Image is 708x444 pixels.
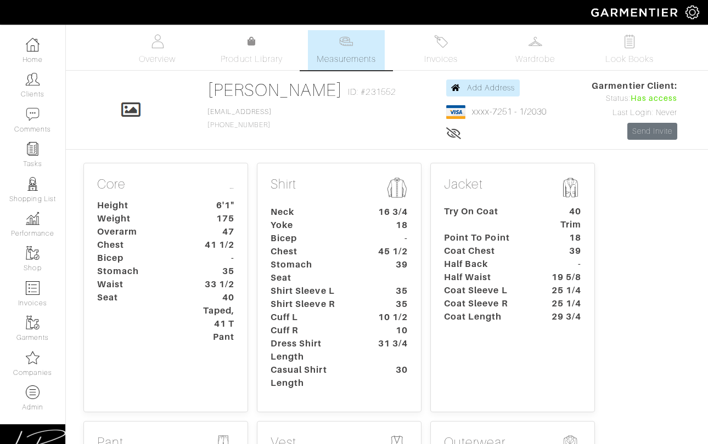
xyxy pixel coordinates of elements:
dt: 10 1/2 [365,311,416,324]
dt: Stomach [262,258,365,271]
img: garments-icon-b7da505a4dc4fd61783c78ac3ca0ef83fa9d6f193b1c9dc38574b1d14d53ca28.png [26,246,40,260]
img: reminder-icon-8004d30b9f0a5d33ae49ab947aed9ed385cf756f9e5892f1edd6e32f2345188e.png [26,142,40,156]
dt: Yoke [262,219,365,232]
dt: Neck [262,206,365,219]
p: Jacket [444,177,581,201]
dt: 25 1/4 [538,284,589,297]
img: comment-icon-a0a6a9ef722e966f86d9cbdc48e553b5cf19dbc54f86b18d962a5391bc8f6eb6.png [26,107,40,121]
span: Wardrobe [515,53,555,66]
dt: Weight [89,212,192,225]
dt: Coat Length [436,310,538,323]
dt: Coat Chest [436,244,538,258]
dt: Half Waist [436,271,538,284]
span: Invoices [424,53,458,66]
dt: - [365,232,416,245]
span: Add Address [467,83,515,92]
a: Overview [119,30,196,70]
img: orders-icon-0abe47150d42831381b5fb84f609e132dff9fe21cb692f30cb5eec754e2cba89.png [26,281,40,295]
dt: Coat Sleeve L [436,284,538,297]
dt: Cuff R [262,324,365,337]
dt: Seat [262,271,365,284]
a: Add Address [446,79,520,96]
img: clients-icon-6bae9207a08558b7cb47a8932f037763ab4055f8c8b6bfacd5dc20c3e0201464.png [26,72,40,86]
a: Invoices [402,30,479,70]
dt: 35 [192,265,243,278]
dt: 35 [365,284,416,298]
a: Look Books [591,30,668,70]
div: Status: [592,93,677,105]
span: Measurements [317,53,377,66]
img: custom-products-icon-6973edde1b6c6774590e2ad28d3d057f2f42decad08aa0e48061009ba2575b3a.png [26,385,40,399]
dt: 16 3/4 [365,206,416,219]
dt: Point To Point [436,231,538,244]
dt: 6'1" [192,199,243,212]
dt: 40 Taped, 41 T Pant [192,291,243,344]
a: [PERSON_NAME] [207,80,343,100]
img: todo-9ac3debb85659649dc8f770b8b6100bb5dab4b48dedcbae339e5042a72dfd3cc.svg [623,35,637,48]
dt: 18 [538,231,589,244]
dt: Shirt Sleeve L [262,284,365,298]
p: Core [97,177,234,195]
p: Shirt [271,177,408,201]
dt: 39 [365,258,416,271]
img: companies-icon-14a0f246c7e91f24465de634b560f0151b0cc5c9ce11af5fac52e6d7d6371812.png [26,351,40,365]
dt: Seat [89,291,192,344]
dt: Cuff L [262,311,365,324]
a: [EMAIL_ADDRESS] [207,108,272,116]
dt: Chest [89,238,192,252]
img: dashboard-icon-dbcd8f5a0b271acd01030246c82b418ddd0df26cd7fceb0bd07c9910d44c42f6.png [26,38,40,52]
span: [PHONE_NUMBER] [207,108,272,129]
img: orders-27d20c2124de7fd6de4e0e44c1d41de31381a507db9b33961299e4e07d508b8c.svg [434,35,448,48]
dt: 29 3/4 [538,310,589,323]
dt: 41 1/2 [192,238,243,252]
dt: Bicep [89,252,192,265]
dt: Overarm [89,225,192,238]
dt: 35 [365,298,416,311]
img: measurements-466bbee1fd09ba9460f595b01e5d73f9e2bff037440d3c8f018324cb6cdf7a4a.svg [339,35,353,48]
dt: 45 1/2 [365,245,416,258]
span: Look Books [605,53,654,66]
dt: 30 [365,363,416,390]
span: Garmentier Client: [592,79,677,93]
a: Measurements [308,30,385,70]
dt: Stomach [89,265,192,278]
dt: Half Back [436,258,538,271]
a: Product Library [213,35,290,66]
dt: 25 1/4 [538,297,589,310]
dt: 18 [365,219,416,232]
dt: 10 [365,324,416,337]
img: stylists-icon-eb353228a002819b7ec25b43dbf5f0378dd9e0616d9560372ff212230b889e62.png [26,177,40,191]
dt: Coat Sleeve R [436,297,538,310]
dt: 33 1/2 [192,278,243,291]
img: basicinfo-40fd8af6dae0f16599ec9e87c0ef1c0a1fdea2edbe929e3d69a839185d80c458.svg [150,35,164,48]
img: msmt-jacket-icon-80010867aa4725b62b9a09ffa5103b2b3040b5cb37876859cbf8e78a4e2258a7.png [559,177,581,198]
dt: Waist [89,278,192,291]
span: ID: #231552 [348,86,396,99]
dt: - [192,252,243,265]
dt: Dress Shirt Length [262,337,365,363]
dt: 31 3/4 [365,337,416,363]
dt: Bicep [262,232,365,245]
a: … [229,177,234,192]
img: wardrobe-487a4870c1b7c33e795ec22d11cfc2ed9d08956e64fb3008fe2437562e282088.svg [529,35,542,48]
dt: 175 [192,212,243,225]
span: Product Library [221,53,283,66]
dt: Try On Coat [436,205,538,231]
img: visa-934b35602734be37eb7d5d7e5dbcd2044c359bf20a24dc3361ca3fa54326a8a7.png [446,105,465,119]
a: Wardrobe [497,30,574,70]
img: garments-icon-b7da505a4dc4fd61783c78ac3ca0ef83fa9d6f193b1c9dc38574b1d14d53ca28.png [26,316,40,329]
dt: 39 [538,244,589,258]
dt: 47 [192,225,243,238]
img: graph-8b7af3c665d003b59727f371ae50e7771705bf0c487971e6e97d053d13c5068d.png [26,212,40,225]
dt: Casual Shirt Length [262,363,365,390]
dt: Height [89,199,192,212]
dt: Chest [262,245,365,258]
dt: 19 5/8 [538,271,589,284]
a: xxxx-7251 - 1/2030 [472,107,547,117]
img: gear-icon-white-bd11855cb880d31180b6d7d6211b90ccbf57a29d726f0c71d8c61bd08dd39cc2.png [685,5,699,19]
dt: Shirt Sleeve R [262,298,365,311]
img: msmt-shirt-icon-3af304f0b202ec9cb0a26b9503a50981a6fda5c95ab5ec1cadae0dbe11e5085a.png [386,177,408,199]
dt: - [538,258,589,271]
div: Last Login: Never [592,107,677,119]
dt: 40 Trim [538,205,589,231]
